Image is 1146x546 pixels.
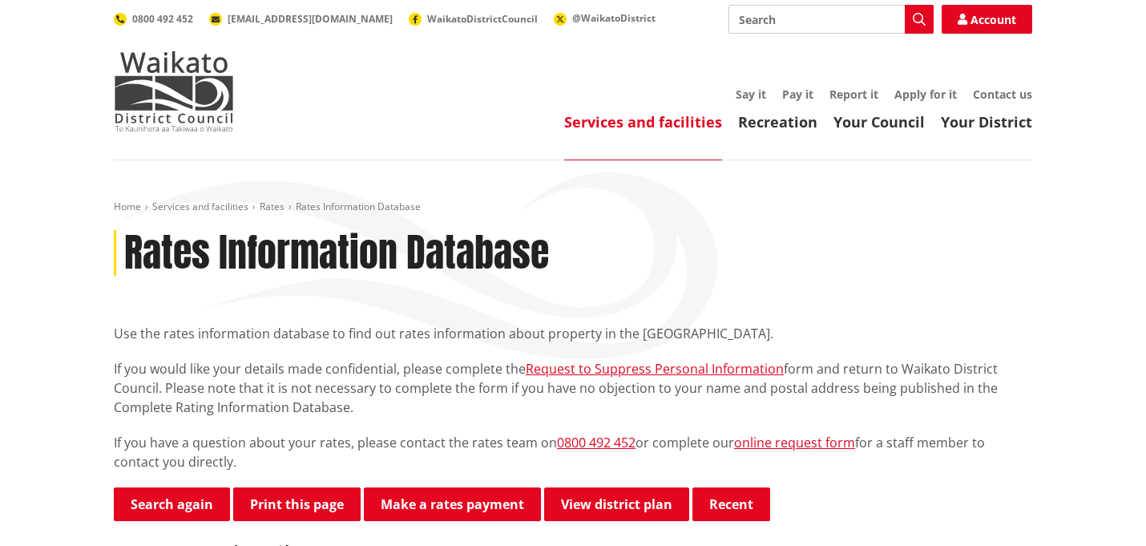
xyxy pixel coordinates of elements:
[734,434,855,451] a: online request form
[973,87,1032,102] a: Contact us
[738,112,817,131] a: Recreation
[942,5,1032,34] a: Account
[526,360,784,378] a: Request to Suppress Personal Information
[782,87,813,102] a: Pay it
[114,433,1032,471] p: If you have a question about your rates, please contact the rates team on or complete our for a s...
[894,87,957,102] a: Apply for it
[572,11,656,25] span: @WaikatoDistrict
[941,112,1032,131] a: Your District
[544,487,689,521] a: View district plan
[829,87,878,102] a: Report it
[409,12,538,26] a: WaikatoDistrictCouncil
[736,87,766,102] a: Say it
[124,230,549,277] h1: Rates Information Database
[114,487,230,521] a: Search again
[427,12,538,26] span: WaikatoDistrictCouncil
[233,487,361,521] button: Print this page
[554,11,656,25] a: @WaikatoDistrict
[209,12,393,26] a: [EMAIL_ADDRESS][DOMAIN_NAME]
[296,200,421,213] span: Rates Information Database
[228,12,393,26] span: [EMAIL_ADDRESS][DOMAIN_NAME]
[114,359,1032,417] p: If you would like your details made confidential, please complete the form and return to Waikato ...
[114,51,234,131] img: Waikato District Council - Te Kaunihera aa Takiwaa o Waikato
[728,5,934,34] input: Search input
[833,112,925,131] a: Your Council
[114,200,141,213] a: Home
[132,12,193,26] span: 0800 492 452
[114,12,193,26] a: 0800 492 452
[260,200,284,213] a: Rates
[114,200,1032,214] nav: breadcrumb
[364,487,541,521] a: Make a rates payment
[557,434,636,451] a: 0800 492 452
[564,112,722,131] a: Services and facilities
[692,487,770,521] button: Recent
[114,324,1032,343] p: Use the rates information database to find out rates information about property in the [GEOGRAPHI...
[152,200,248,213] a: Services and facilities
